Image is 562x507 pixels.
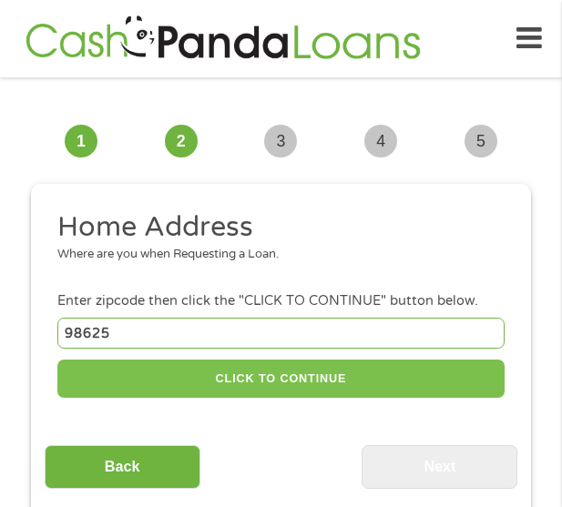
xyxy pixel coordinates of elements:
[57,360,505,399] button: CLICK TO CONTINUE
[20,13,426,65] img: GetLoanNow Logo
[465,125,497,157] span: 5
[364,125,397,157] span: 4
[264,125,297,157] span: 3
[165,125,198,157] span: 2
[57,318,505,348] input: Enter Zipcode (e.g 01510)
[362,445,517,490] input: Next
[57,291,505,311] div: Enter zipcode then click the "CLICK TO CONTINUE" button below.
[57,246,505,264] div: Where are you when Requesting a Loan.
[45,445,200,490] input: Back
[65,125,97,157] span: 1
[57,209,505,246] h2: Home Address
